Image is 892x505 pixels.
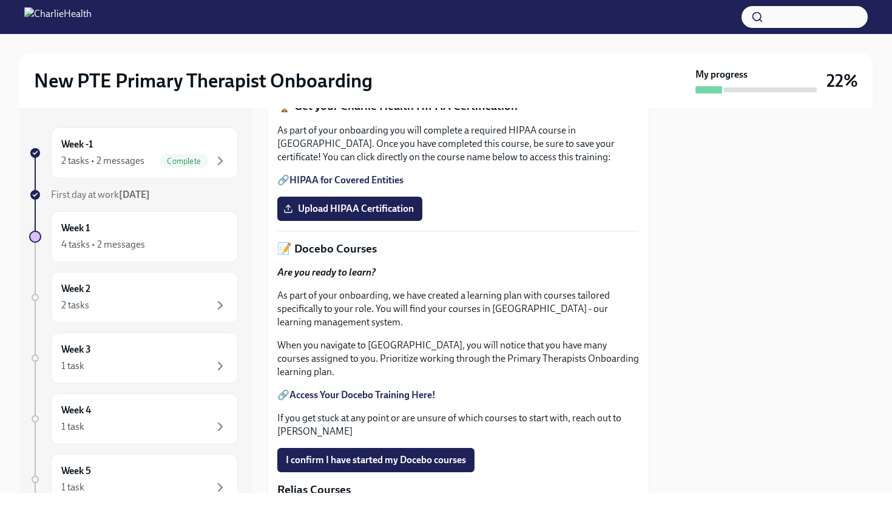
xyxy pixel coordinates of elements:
[277,388,639,402] p: 🔗
[286,203,414,215] span: Upload HIPAA Certification
[277,289,639,329] p: As part of your onboarding, we have created a learning plan with courses tailored specifically to...
[277,482,639,498] p: Relias Courses
[61,299,89,312] div: 2 tasks
[61,238,145,251] div: 4 tasks • 2 messages
[277,124,639,164] p: As part of your onboarding you will complete a required HIPAA course in [GEOGRAPHIC_DATA]. Once y...
[277,266,376,278] strong: Are you ready to learn?
[29,188,238,202] a: First day at work[DATE]
[61,404,91,417] h6: Week 4
[277,197,422,221] label: Upload HIPAA Certification
[61,138,93,151] h6: Week -1
[29,454,238,505] a: Week 51 task
[277,174,639,187] p: 🔗
[29,393,238,444] a: Week 41 task
[286,454,466,466] span: I confirm I have started my Docebo courses
[289,174,404,186] a: HIPAA for Covered Entities
[277,412,639,438] p: If you get stuck at any point or are unsure of which courses to start with, reach out to [PERSON_...
[61,154,144,168] div: 2 tasks • 2 messages
[61,359,84,373] div: 1 task
[695,68,748,81] strong: My progress
[29,272,238,323] a: Week 22 tasks
[29,333,238,384] a: Week 31 task
[61,343,91,356] h6: Week 3
[61,420,84,433] div: 1 task
[61,481,84,494] div: 1 task
[277,448,475,472] button: I confirm I have started my Docebo courses
[277,339,639,379] p: When you navigate to [GEOGRAPHIC_DATA], you will notice that you have many courses assigned to yo...
[24,7,92,27] img: CharlieHealth
[277,241,639,257] p: 📝 Docebo Courses
[51,189,150,200] span: First day at work
[826,70,858,92] h3: 22%
[34,69,373,93] h2: New PTE Primary Therapist Onboarding
[61,464,91,478] h6: Week 5
[119,189,150,200] strong: [DATE]
[289,389,436,401] a: Access Your Docebo Training Here!
[29,127,238,178] a: Week -12 tasks • 2 messagesComplete
[61,282,90,296] h6: Week 2
[29,211,238,262] a: Week 14 tasks • 2 messages
[61,222,90,235] h6: Week 1
[160,157,208,166] span: Complete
